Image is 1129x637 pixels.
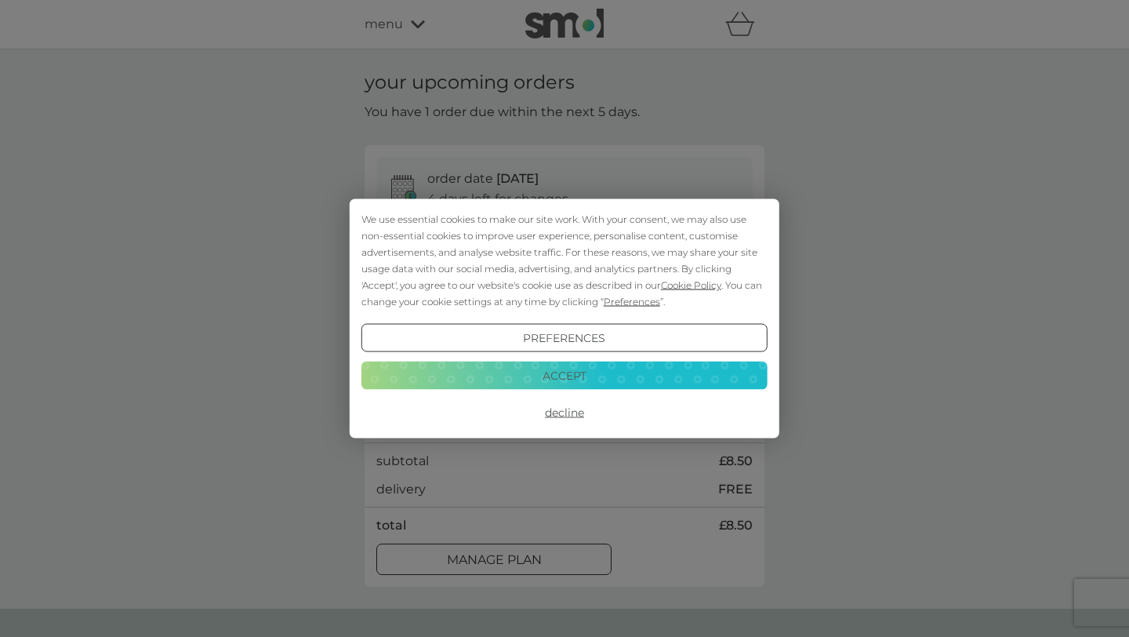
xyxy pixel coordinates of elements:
[350,199,779,439] div: Cookie Consent Prompt
[661,279,721,291] span: Cookie Policy
[361,361,768,389] button: Accept
[361,399,768,427] button: Decline
[361,211,768,310] div: We use essential cookies to make our site work. With your consent, we may also use non-essential ...
[361,324,768,352] button: Preferences
[604,296,660,308] span: Preferences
